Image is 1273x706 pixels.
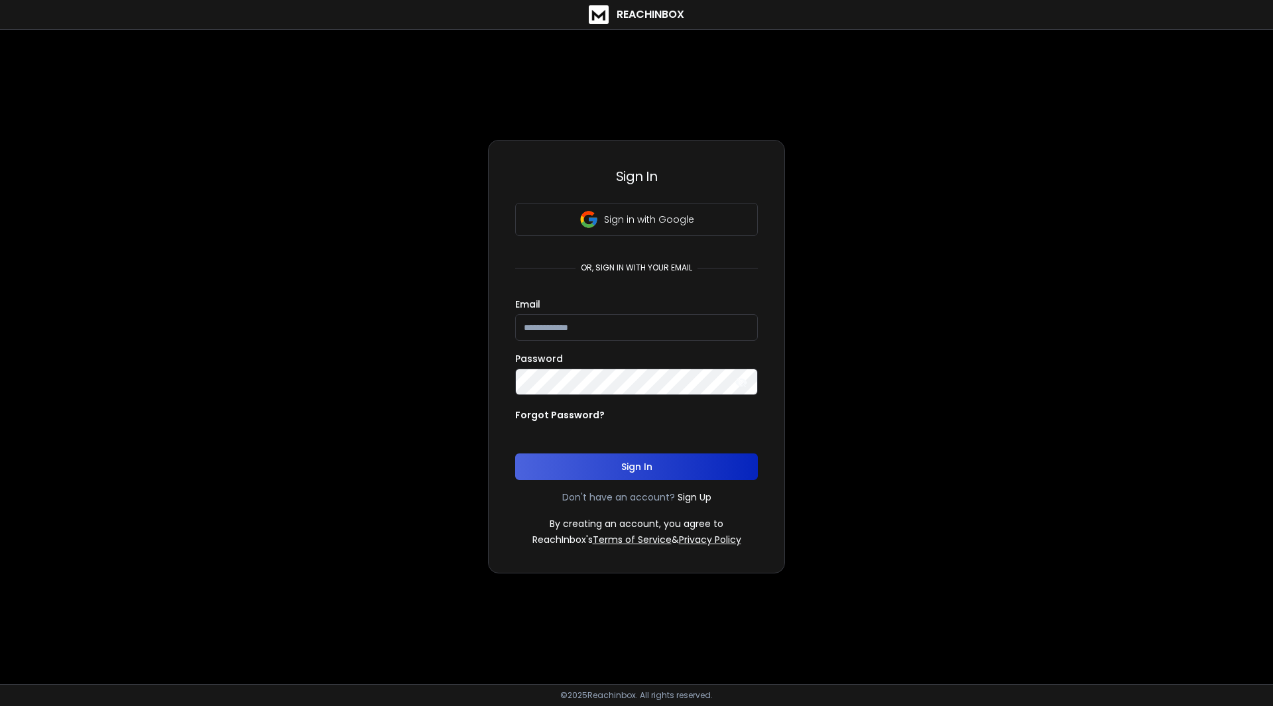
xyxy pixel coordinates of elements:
[560,690,713,701] p: © 2025 Reachinbox. All rights reserved.
[515,354,563,363] label: Password
[593,533,672,546] a: Terms of Service
[678,491,711,504] a: Sign Up
[589,5,609,24] img: logo
[589,5,684,24] a: ReachInbox
[617,7,684,23] h1: ReachInbox
[550,517,723,530] p: By creating an account, you agree to
[576,263,697,273] p: or, sign in with your email
[604,213,694,226] p: Sign in with Google
[532,533,741,546] p: ReachInbox's &
[562,491,675,504] p: Don't have an account?
[515,300,540,309] label: Email
[515,408,605,422] p: Forgot Password?
[515,167,758,186] h3: Sign In
[515,453,758,480] button: Sign In
[679,533,741,546] a: Privacy Policy
[515,203,758,236] button: Sign in with Google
